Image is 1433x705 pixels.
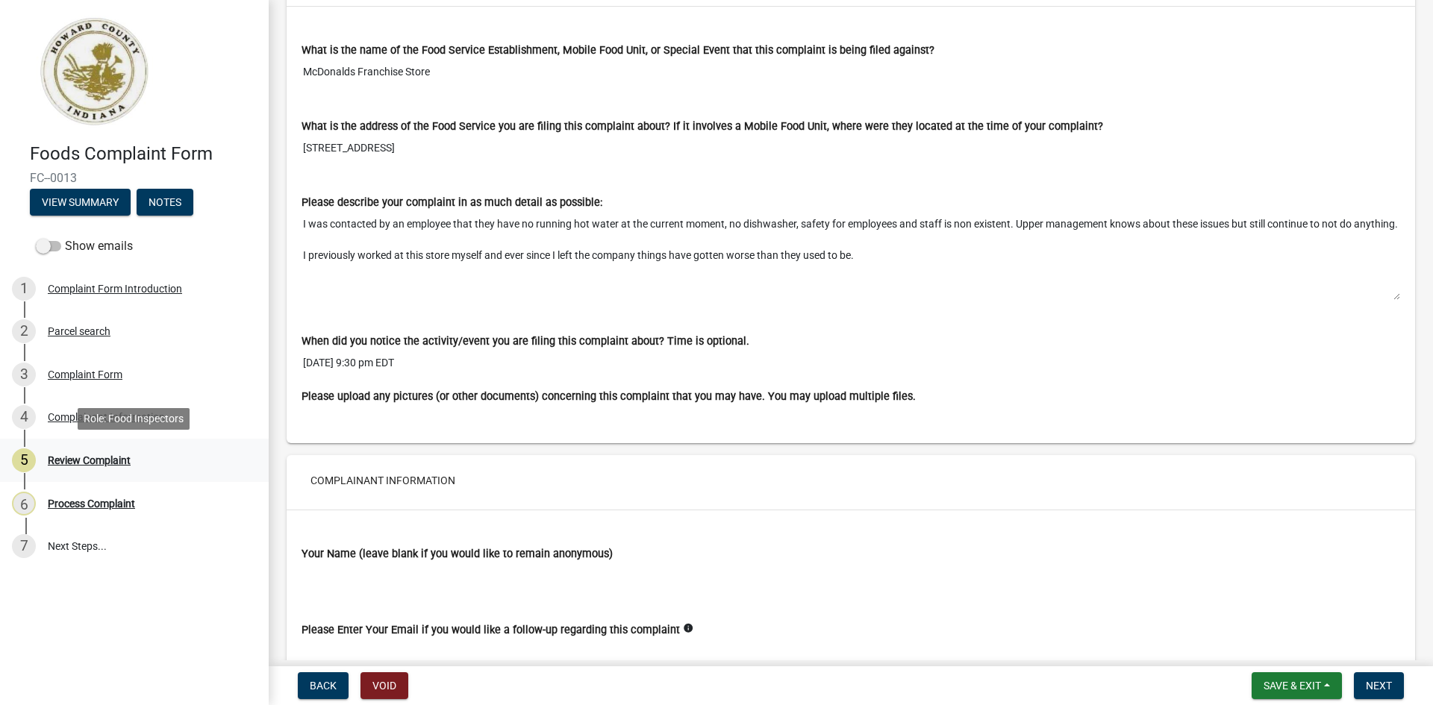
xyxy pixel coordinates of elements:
[30,189,131,216] button: View Summary
[1354,672,1404,699] button: Next
[1252,672,1342,699] button: Save & Exit
[48,369,122,380] div: Complaint Form
[12,363,36,386] div: 3
[298,672,349,699] button: Back
[302,46,934,56] label: What is the name of the Food Service Establishment, Mobile Food Unit, or Special Event that this ...
[360,672,408,699] button: Void
[48,412,165,422] div: Complainant Information
[12,277,36,301] div: 1
[48,326,110,336] div: Parcel search
[310,680,337,692] span: Back
[12,448,36,472] div: 5
[30,143,257,165] h4: Foods Complaint Form
[137,189,193,216] button: Notes
[302,198,602,208] label: Please describe your complaint in as much detail as possible:
[137,197,193,209] wm-modal-confirm: Notes
[683,623,693,633] i: info
[299,467,467,494] button: Complainant Information
[36,237,133,255] label: Show emails
[48,498,135,509] div: Process Complaint
[302,625,680,636] label: Please Enter Your Email if you would like a follow-up regarding this complaint
[302,392,916,402] label: Please upload any pictures (or other documents) concerning this complaint that you may have. You ...
[1366,680,1392,692] span: Next
[1264,680,1321,692] span: Save & Exit
[48,455,131,466] div: Review Complaint
[12,405,36,429] div: 4
[30,16,157,128] img: Howard County, Indiana
[302,549,613,560] label: Your Name (leave blank if you would like to remain anonymous)
[30,197,131,209] wm-modal-confirm: Summary
[302,336,749,347] label: When did you notice the activity/event you are filing this complaint about? Time is optional.
[12,319,36,343] div: 2
[30,171,239,185] span: FC--0013
[78,408,190,430] div: Role: Food Inspectors
[302,122,1103,132] label: What is the address of the Food Service you are filing this complaint about? If it involves a Mob...
[12,492,36,516] div: 6
[302,210,1400,301] textarea: I was contacted by an employee that they have no running hot water at the current moment, no dish...
[48,283,182,294] div: Complaint Form Introduction
[12,534,36,558] div: 7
